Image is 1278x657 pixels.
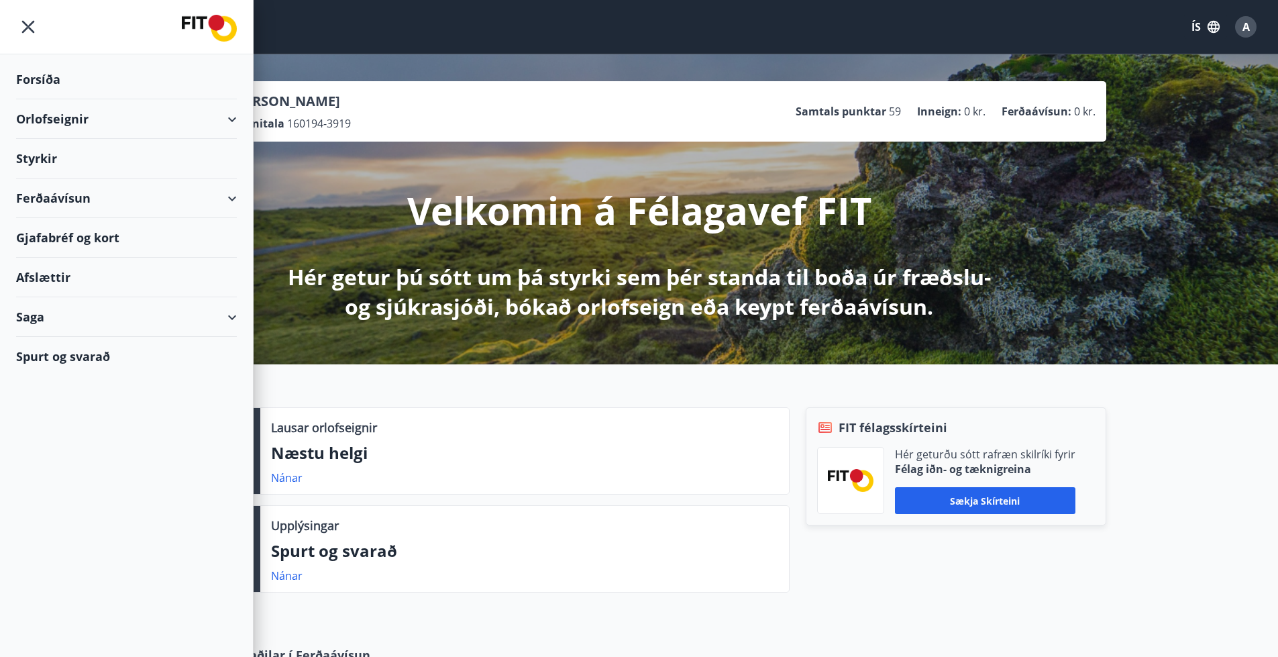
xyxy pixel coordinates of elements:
[1242,19,1250,34] span: A
[1184,15,1227,39] button: ÍS
[287,116,351,131] span: 160194-3919
[182,15,237,42] img: union_logo
[1002,104,1071,119] p: Ferðaávísun :
[828,469,873,491] img: FPQVkF9lTnNbbaRSFyT17YYeljoOGk5m51IhT0bO.png
[16,179,237,218] div: Ferðaávísun
[271,470,303,485] a: Nánar
[895,447,1075,462] p: Hér geturðu sótt rafræn skilríki fyrir
[1074,104,1096,119] span: 0 kr.
[895,487,1075,514] button: Sækja skírteini
[16,60,237,99] div: Forsíða
[917,104,961,119] p: Inneign :
[231,92,351,111] p: [PERSON_NAME]
[271,419,377,436] p: Lausar orlofseignir
[407,185,871,236] p: Velkomin á Félagavef FIT
[285,262,994,321] p: Hér getur þú sótt um þá styrki sem þér standa til boða úr fræðslu- og sjúkrasjóði, bókað orlofsei...
[16,139,237,179] div: Styrkir
[796,104,886,119] p: Samtals punktar
[271,517,339,534] p: Upplýsingar
[16,218,237,258] div: Gjafabréf og kort
[231,116,284,131] p: Kennitala
[271,442,778,464] p: Næstu helgi
[271,540,778,562] p: Spurt og svarað
[1230,11,1262,43] button: A
[889,104,901,119] span: 59
[16,15,40,39] button: menu
[895,462,1075,476] p: Félag iðn- og tæknigreina
[271,568,303,583] a: Nánar
[16,297,237,337] div: Saga
[964,104,986,119] span: 0 kr.
[839,419,947,436] span: FIT félagsskírteini
[16,99,237,139] div: Orlofseignir
[16,337,237,376] div: Spurt og svarað
[16,258,237,297] div: Afslættir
